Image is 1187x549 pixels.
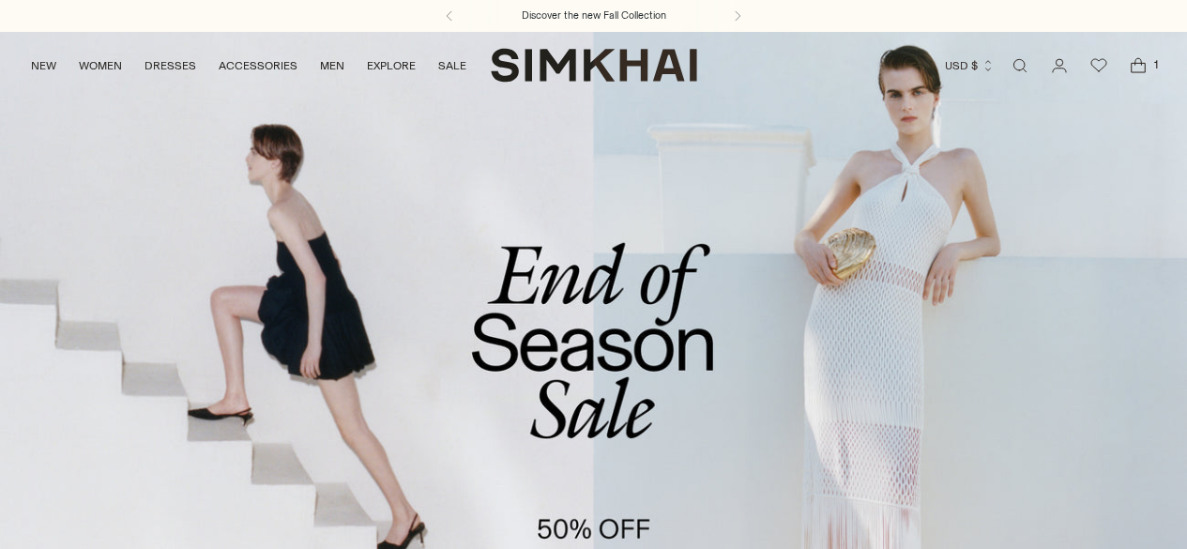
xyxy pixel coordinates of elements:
a: NEW [31,45,56,86]
a: Discover the new Fall Collection [522,8,666,23]
a: SALE [438,45,466,86]
a: Open cart modal [1119,47,1157,84]
button: USD $ [945,45,995,86]
span: 1 [1148,56,1164,73]
a: DRESSES [145,45,196,86]
a: Wishlist [1080,47,1118,84]
a: Go to the account page [1041,47,1078,84]
a: ACCESSORIES [219,45,297,86]
a: Open search modal [1001,47,1039,84]
a: WOMEN [79,45,122,86]
a: EXPLORE [367,45,416,86]
a: SIMKHAI [491,47,697,84]
a: MEN [320,45,344,86]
